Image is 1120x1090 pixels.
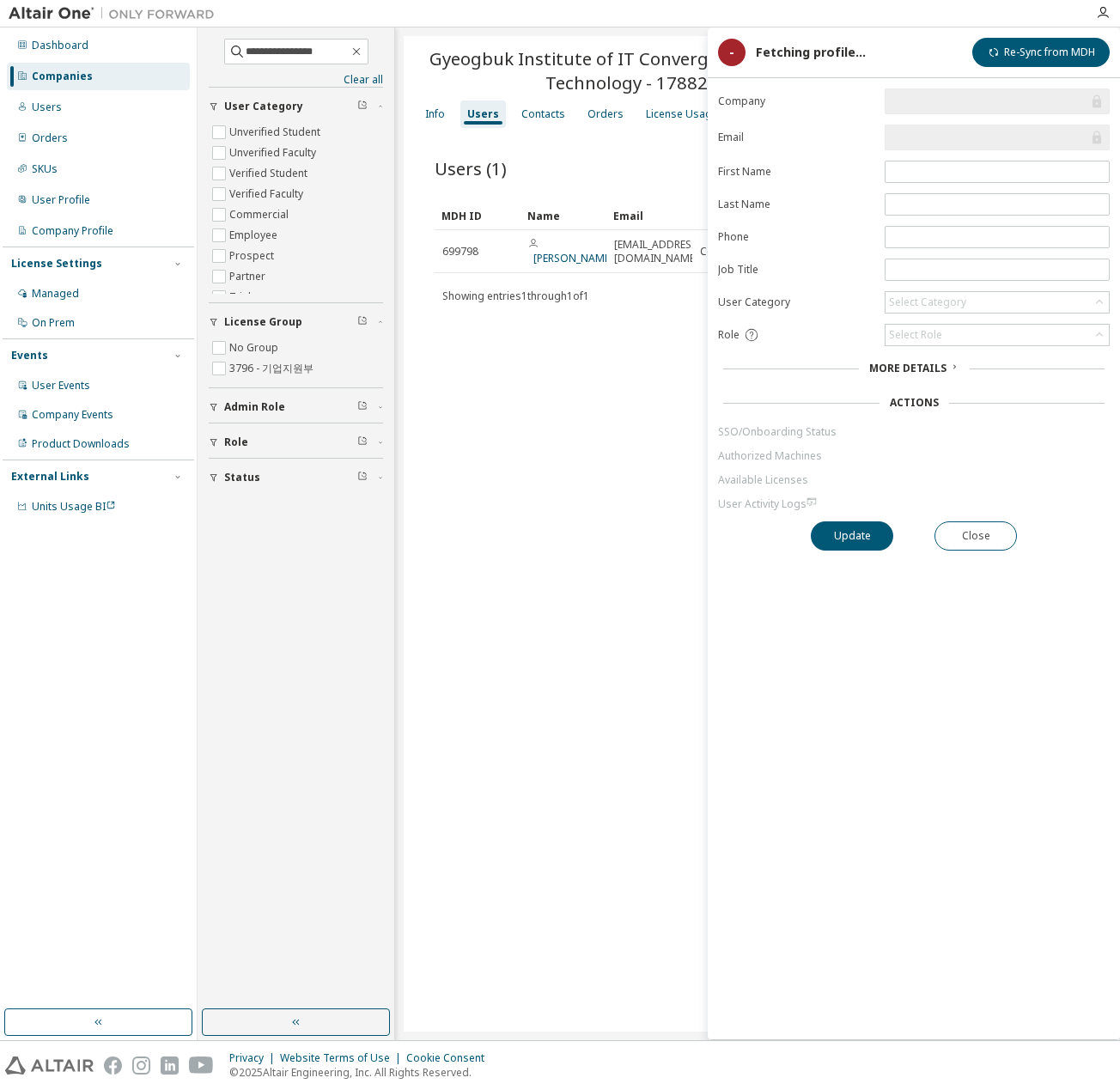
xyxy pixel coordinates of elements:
[357,100,368,113] span: Clear filter
[442,289,589,303] span: Showing entries 1 through 1 of 1
[32,131,68,145] div: Orders
[229,1051,280,1065] div: Privacy
[229,184,307,204] label: Verified Faculty
[229,163,311,184] label: Verified Student
[32,316,75,330] div: On Prem
[972,38,1110,67] button: Re-Sync from MDH
[11,349,48,362] div: Events
[718,94,874,108] label: Company
[718,473,1110,487] a: Available Licenses
[533,251,613,265] a: [PERSON_NAME]
[414,46,839,94] span: Gyeogbuk Institute of IT Convergence Industry Technology - 17882
[229,266,269,287] label: Partner
[209,303,383,341] button: License Group
[357,435,368,449] span: Clear filter
[32,100,62,114] div: Users
[189,1057,214,1075] img: youtube.svg
[280,1051,406,1065] div: Website Terms of Use
[700,245,759,259] span: Commercial
[229,246,277,266] label: Prospect
[357,400,368,414] span: Clear filter
[32,162,58,176] div: SKUs
[229,225,281,246] label: Employee
[224,315,302,329] span: License Group
[229,287,254,308] label: Trial
[889,295,966,309] div: Select Category
[209,388,383,426] button: Admin Role
[406,1051,495,1065] div: Cookie Consent
[32,287,79,301] div: Managed
[32,193,90,207] div: User Profile
[889,328,942,342] div: Select Role
[467,107,499,121] div: Users
[425,107,445,121] div: Info
[718,131,874,144] label: Email
[224,400,285,414] span: Admin Role
[869,361,947,375] span: More Details
[718,198,874,211] label: Last Name
[104,1057,122,1075] img: facebook.svg
[209,88,383,125] button: User Category
[587,107,624,121] div: Orders
[442,245,478,259] span: 699798
[209,423,383,461] button: Role
[718,328,740,342] span: Role
[718,449,1110,463] a: Authorized Machines
[886,325,1109,345] div: Select Role
[699,201,771,230] div: User Category
[11,470,89,484] div: External Links
[229,358,317,379] label: 3796 - 기업지원부
[527,202,600,229] div: Name
[614,238,701,265] span: [EMAIL_ADDRESS][DOMAIN_NAME]
[32,499,116,514] span: Units Usage BI
[132,1057,150,1075] img: instagram.svg
[613,202,685,229] div: Email
[32,437,130,451] div: Product Downloads
[890,396,939,410] div: Actions
[357,315,368,329] span: Clear filter
[9,5,223,22] img: Altair One
[224,100,303,113] span: User Category
[11,257,102,271] div: License Settings
[32,408,113,422] div: Company Events
[718,425,1110,439] a: SSO/Onboarding Status
[229,204,292,225] label: Commercial
[811,521,893,551] button: Update
[224,471,260,484] span: Status
[5,1057,94,1075] img: altair_logo.svg
[646,107,718,121] div: License Usage
[441,202,514,229] div: MDH ID
[224,435,248,449] span: Role
[161,1057,179,1075] img: linkedin.svg
[886,292,1109,313] div: Select Category
[718,496,817,511] span: User Activity Logs
[435,156,507,180] span: Users (1)
[32,224,113,238] div: Company Profile
[718,263,874,277] label: Job Title
[718,39,746,66] div: -
[756,46,866,59] div: Fetching profile...
[209,73,383,87] a: Clear all
[229,338,282,358] label: No Group
[718,295,874,309] label: User Category
[229,1065,495,1080] p: © 2025 Altair Engineering, Inc. All Rights Reserved.
[229,122,324,143] label: Unverified Student
[934,521,1017,551] button: Close
[718,165,874,179] label: First Name
[32,70,93,83] div: Companies
[209,459,383,496] button: Status
[521,107,565,121] div: Contacts
[32,39,88,52] div: Dashboard
[32,379,90,393] div: User Events
[357,471,368,484] span: Clear filter
[229,143,320,163] label: Unverified Faculty
[718,230,874,244] label: Phone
